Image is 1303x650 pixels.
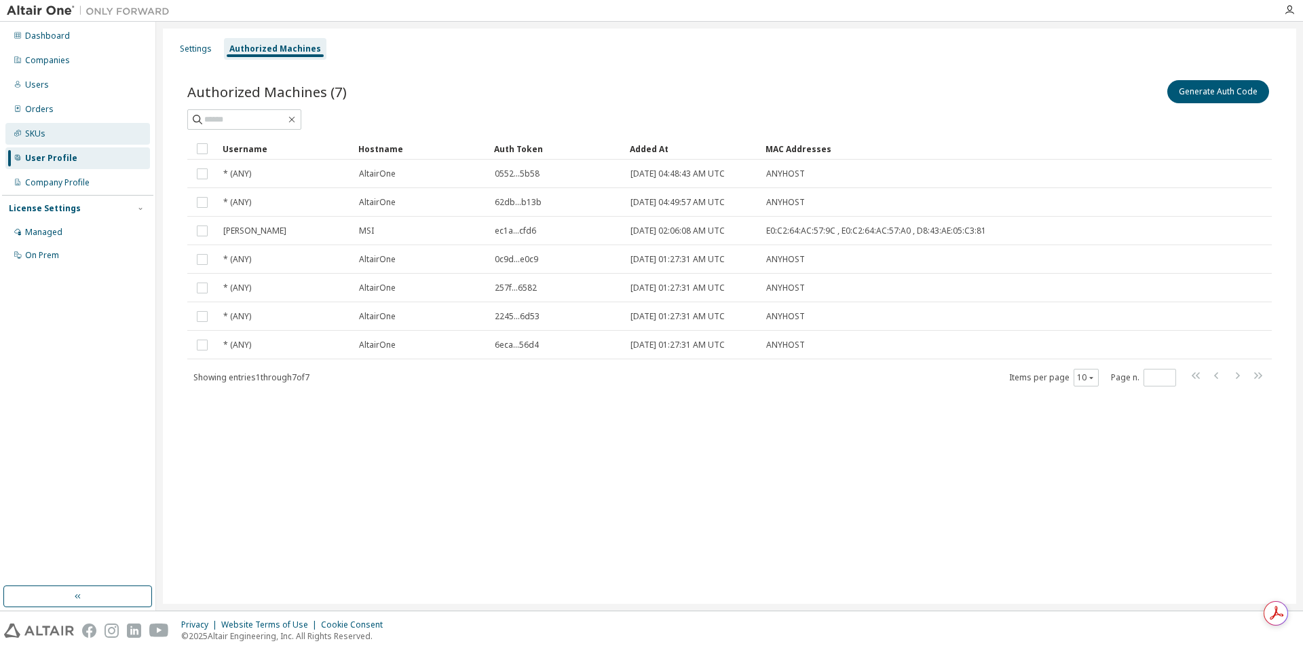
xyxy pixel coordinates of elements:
[359,311,396,322] span: AltairOne
[1167,80,1269,103] button: Generate Auth Code
[495,225,536,236] span: ec1a...cfd6
[149,624,169,638] img: youtube.svg
[359,254,396,265] span: AltairOne
[223,168,251,179] span: * (ANY)
[1111,369,1176,386] span: Page n.
[7,4,176,18] img: Altair One
[766,197,805,208] span: ANYHOST
[766,311,805,322] span: ANYHOST
[25,31,70,41] div: Dashboard
[105,624,119,638] img: instagram.svg
[495,311,540,322] span: 2245...6d53
[25,128,45,139] div: SKUs
[766,283,805,293] span: ANYHOST
[223,225,286,236] span: [PERSON_NAME]
[9,203,81,214] div: License Settings
[25,177,90,188] div: Company Profile
[630,340,725,350] span: [DATE] 01:27:31 AM UTC
[193,372,309,383] span: Showing entries 1 through 7 of 7
[25,227,62,238] div: Managed
[1009,369,1099,386] span: Items per page
[82,624,96,638] img: facebook.svg
[1077,372,1095,383] button: 10
[766,225,986,236] span: E0:C2:64:AC:57:9C , E0:C2:64:AC:57:A0 , D8:43:AE:05:C3:81
[630,168,725,179] span: [DATE] 04:48:43 AM UTC
[359,225,374,236] span: MSI
[223,340,251,350] span: * (ANY)
[630,283,725,293] span: [DATE] 01:27:31 AM UTC
[495,197,542,208] span: 62db...b13b
[495,168,540,179] span: 0552...5b58
[229,43,321,54] div: Authorized Machines
[321,619,391,630] div: Cookie Consent
[223,197,251,208] span: * (ANY)
[221,619,321,630] div: Website Terms of Use
[495,340,539,350] span: 6eca...56d4
[25,250,59,261] div: On Prem
[495,283,537,293] span: 257f...6582
[25,55,70,66] div: Companies
[766,340,805,350] span: ANYHOST
[766,168,805,179] span: ANYHOST
[127,624,141,638] img: linkedin.svg
[223,138,347,160] div: Username
[495,254,538,265] span: 0c9d...e0c9
[766,138,1129,160] div: MAC Addresses
[359,340,396,350] span: AltairOne
[25,153,77,164] div: User Profile
[358,138,483,160] div: Hostname
[25,104,54,115] div: Orders
[359,168,396,179] span: AltairOne
[223,283,251,293] span: * (ANY)
[630,225,725,236] span: [DATE] 02:06:08 AM UTC
[181,630,391,642] p: © 2025 Altair Engineering, Inc. All Rights Reserved.
[223,254,251,265] span: * (ANY)
[630,311,725,322] span: [DATE] 01:27:31 AM UTC
[223,311,251,322] span: * (ANY)
[494,138,619,160] div: Auth Token
[359,197,396,208] span: AltairOne
[359,283,396,293] span: AltairOne
[187,82,347,101] span: Authorized Machines (7)
[630,254,725,265] span: [DATE] 01:27:31 AM UTC
[630,138,755,160] div: Added At
[630,197,725,208] span: [DATE] 04:49:57 AM UTC
[180,43,212,54] div: Settings
[4,624,74,638] img: altair_logo.svg
[25,79,49,90] div: Users
[766,254,805,265] span: ANYHOST
[181,619,221,630] div: Privacy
